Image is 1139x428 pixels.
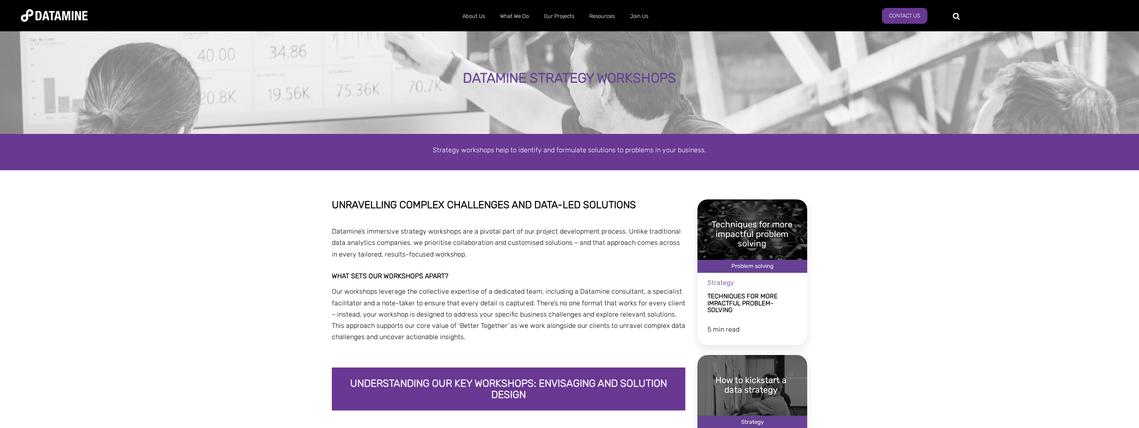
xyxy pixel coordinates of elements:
[332,287,685,341] span: Our workshops leverage the collective expertise of a dedicated team, including a Datamine consult...
[707,279,734,287] span: Strategy
[125,71,1015,86] div: DATAMINE STRATEGY WORKSHOPS
[332,199,636,211] span: Unravelling complex challenges and data-led solutions
[882,8,927,24] a: Contact Us
[582,5,622,27] a: Resources
[332,144,808,156] p: Strategy workshops help to identify and formulate solutions to problems in your business.
[536,5,582,27] a: Our Projects
[350,378,667,400] span: Understanding our key workshops: Envisaging and Solution Design
[455,5,492,27] a: About Us
[332,272,686,280] h3: What sets our workshops apart?
[21,9,88,22] img: Datamine
[332,227,681,258] span: Datamine’s immersive strategy workshops are a pivotal part of our project development process. Un...
[492,5,536,27] a: What We Do
[622,5,656,27] a: Join Us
